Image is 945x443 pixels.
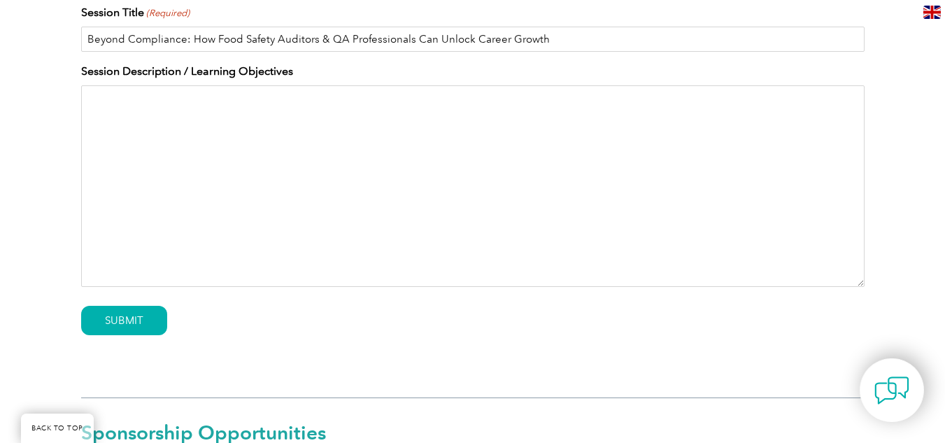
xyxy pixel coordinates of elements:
[923,6,941,19] img: en
[874,373,909,408] img: contact-chat.png
[145,6,190,20] span: (Required)
[81,423,865,442] h2: Sponsorship Opportunities
[21,414,94,443] a: BACK TO TOP
[81,63,293,80] label: Session Description / Learning Objectives
[81,4,190,21] label: Session Title
[81,306,167,335] input: SUBMIT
